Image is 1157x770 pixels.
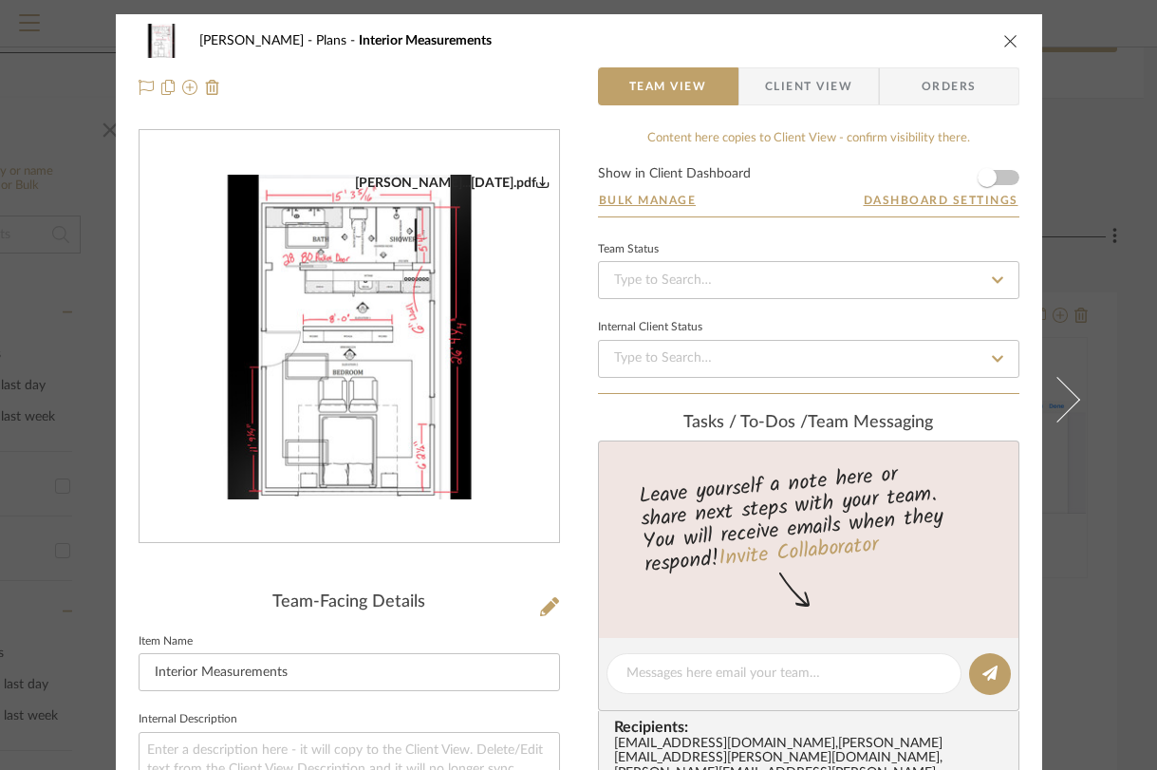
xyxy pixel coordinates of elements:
span: Team View [629,67,707,105]
label: Item Name [139,637,193,647]
div: [PERSON_NAME]...[DATE].pdf [355,175,550,192]
input: Type to Search… [598,261,1019,299]
div: 0 [140,175,559,499]
span: Recipients: [614,719,1011,736]
span: Orders [901,67,998,105]
label: Internal Description [139,715,237,724]
span: Interior Measurements [359,34,492,47]
div: Team Status [598,245,659,254]
img: Remove from project [205,80,220,95]
button: Dashboard Settings [863,192,1019,209]
span: Plans [316,34,359,47]
div: Content here copies to Client View - confirm visibility there. [598,129,1019,148]
div: Internal Client Status [598,323,702,332]
input: Type to Search… [598,340,1019,378]
input: Enter Item Name [139,653,560,691]
span: Client View [765,67,852,105]
a: Invite Collaborator [717,529,879,576]
img: 6ef85192-26e5-4cbe-afb1-1a2e30676427_48x40.jpg [139,22,184,60]
button: close [1002,32,1019,49]
span: Tasks / To-Dos / [683,414,808,431]
span: [PERSON_NAME] [199,34,316,47]
img: 6ef85192-26e5-4cbe-afb1-1a2e30676427_436x436.jpg [140,175,559,499]
button: Bulk Manage [598,192,698,209]
div: Team-Facing Details [139,592,560,613]
div: Leave yourself a note here or share next steps with your team. You will receive emails when they ... [595,454,1021,581]
div: team Messaging [598,413,1019,434]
